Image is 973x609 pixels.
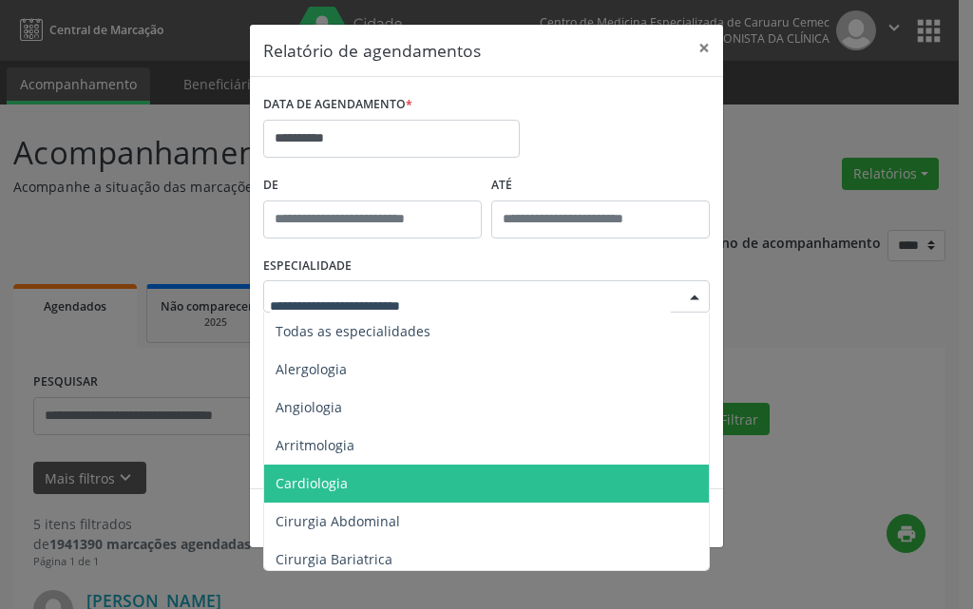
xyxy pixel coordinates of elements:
span: Cardiologia [276,474,348,492]
span: Todas as especialidades [276,322,430,340]
span: Cirurgia Bariatrica [276,550,392,568]
span: Cirurgia Abdominal [276,512,400,530]
label: ESPECIALIDADE [263,252,352,281]
span: Angiologia [276,398,342,416]
button: Close [685,25,723,71]
label: ATÉ [491,171,710,200]
label: De [263,171,482,200]
span: Arritmologia [276,436,354,454]
label: DATA DE AGENDAMENTO [263,90,412,120]
h5: Relatório de agendamentos [263,38,481,63]
span: Alergologia [276,360,347,378]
